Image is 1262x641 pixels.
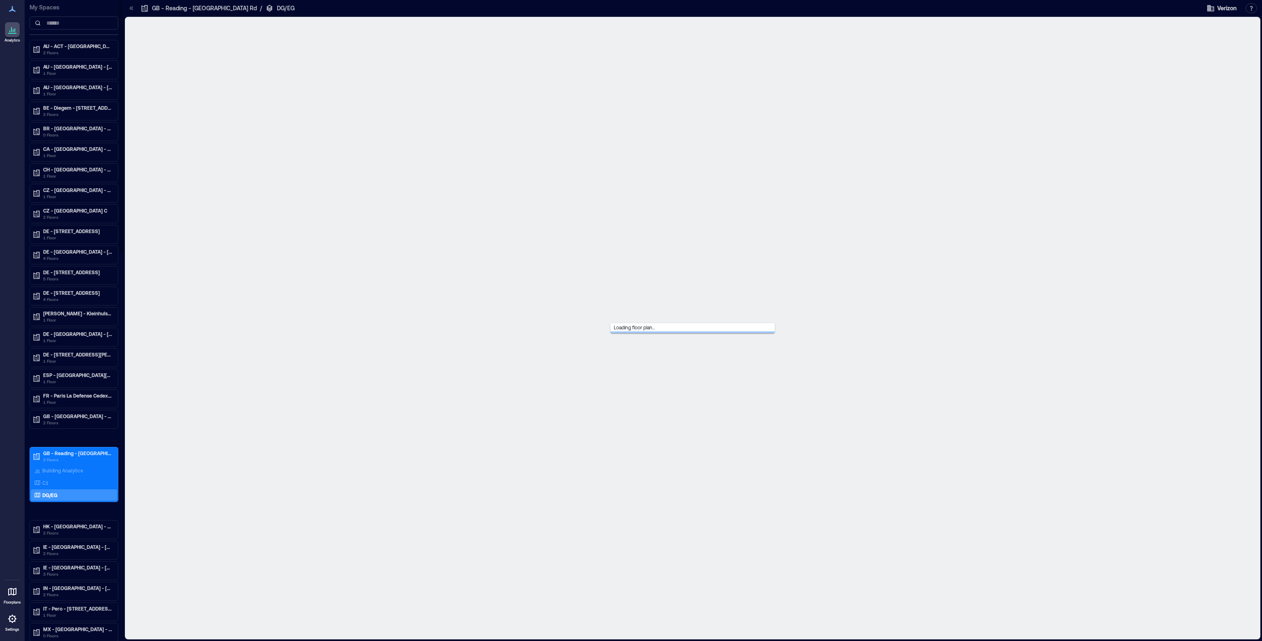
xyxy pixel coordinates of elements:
a: Floorplans [1,582,23,607]
p: My Spaces [30,3,118,12]
p: 1 Floor [43,152,112,159]
p: CA - [GEOGRAPHIC_DATA] - [GEOGRAPHIC_DATA] - [STREET_ADDRESS] [43,146,112,152]
p: GB - [GEOGRAPHIC_DATA] - 58-71 High Holborn [43,413,112,419]
span: Verizon [1217,4,1237,12]
p: IN - [GEOGRAPHIC_DATA] - [GEOGRAPHIC_DATA] Citius [43,585,112,591]
button: Verizon [1204,2,1239,15]
p: DE - [STREET_ADDRESS] [43,228,112,234]
p: DG/EG [42,492,58,498]
p: 1 Floor [43,317,112,323]
p: 2 Floors [43,550,112,557]
p: IT - Pero - [STREET_ADDRESS][PERSON_NAME] [43,605,112,612]
p: 1 Floor [43,337,112,344]
p: DE - [STREET_ADDRESS] [43,269,112,275]
p: Building Analytics [42,467,83,474]
p: DE - [STREET_ADDRESS][PERSON_NAME] + 54 [43,351,112,358]
p: 1 Floor [43,358,112,364]
p: CZ - [GEOGRAPHIC_DATA] C [43,207,112,214]
p: 2 Floors [43,456,112,463]
p: 1 Floor [43,378,112,385]
p: 3 Floors [43,571,112,577]
p: [PERSON_NAME] - Kleinhulsen 1 3 5 [43,310,112,317]
p: AU - ACT - [GEOGRAPHIC_DATA] - [STREET_ADDRESS] [43,43,112,49]
p: 0 Floors [43,632,112,639]
p: BR - [GEOGRAPHIC_DATA] - [PERSON_NAME] [GEOGRAPHIC_DATA] 4300 [43,125,112,132]
p: GB - Reading - [GEOGRAPHIC_DATA] Rd [43,450,112,456]
p: 3 Floors [43,111,112,118]
p: C1 [42,479,48,486]
p: 1 Floor [43,90,112,97]
p: DE - [STREET_ADDRESS] [43,289,112,296]
p: CH - [GEOGRAPHIC_DATA] - [STREET_ADDRESS] [43,166,112,173]
p: 4 Floors [43,255,112,261]
p: 1 Floor [43,612,112,618]
p: DE - [GEOGRAPHIC_DATA] - [STREET_ADDRESS] [43,331,112,337]
p: 2 Floors [43,214,112,220]
p: 0 Floors [43,132,112,138]
p: BE - Diegem - [STREET_ADDRESS] [43,104,112,111]
p: DE - [GEOGRAPHIC_DATA] - [STREET_ADDRESS] [43,248,112,255]
p: / [260,4,262,12]
p: 2 Floors [43,49,112,56]
p: 2 Floors [43,591,112,598]
p: HK - [GEOGRAPHIC_DATA] - [GEOGRAPHIC_DATA] [43,523,112,530]
p: IE - [GEOGRAPHIC_DATA] - [GEOGRAPHIC_DATA] [43,544,112,550]
p: 1 Floor [43,70,112,76]
p: DG/EG [277,4,295,12]
p: 5 Floors [43,275,112,282]
p: CZ - [GEOGRAPHIC_DATA] - [GEOGRAPHIC_DATA] [43,187,112,193]
p: 1 Floor [43,234,112,241]
p: GB - Reading - [GEOGRAPHIC_DATA] Rd [152,4,257,12]
p: 4 Floors [43,296,112,303]
p: AU - [GEOGRAPHIC_DATA] - [GEOGRAPHIC_DATA] - [STREET_ADDRESS] [43,84,112,90]
p: 1 Floor [43,173,112,179]
p: 2 Floors [43,530,112,536]
p: 1 Floor [43,399,112,405]
p: IE - [GEOGRAPHIC_DATA] - [GEOGRAPHIC_DATA] [43,564,112,571]
p: MX - [GEOGRAPHIC_DATA] - [PERSON_NAME] I [43,626,112,632]
p: Analytics [5,38,20,43]
p: Settings [5,627,19,632]
p: FR - Paris La Defense Cedex - Tour CB21 [43,392,112,399]
p: ESP - [GEOGRAPHIC_DATA][PERSON_NAME] de la Condesa [43,372,112,378]
p: 2 Floors [43,419,112,426]
p: AU - [GEOGRAPHIC_DATA] - [GEOGRAPHIC_DATA] - [STREET_ADDRESS] [43,63,112,70]
a: Analytics [2,20,23,45]
p: 1 Floor [43,193,112,200]
span: Loading floor plan... [610,321,658,333]
p: Floorplans [4,600,21,605]
a: Settings [2,609,22,634]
